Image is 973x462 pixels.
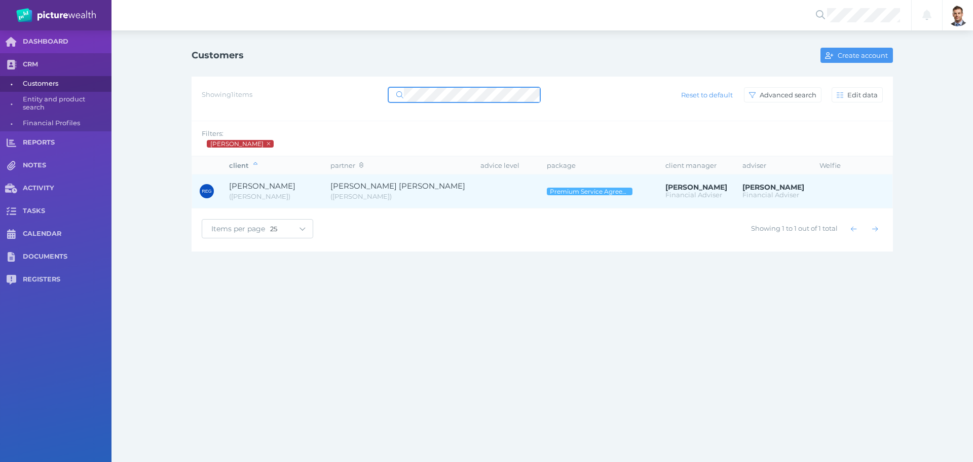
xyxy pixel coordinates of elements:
button: Show next page [868,221,883,236]
span: DASHBOARD [23,38,111,46]
span: Entity and product search [23,92,108,116]
span: Financial Adviser [742,191,799,199]
span: Reset to default [677,91,737,99]
span: Showing 1 to 1 out of 1 total [751,224,838,232]
span: partner [330,161,363,169]
span: TASKS [23,207,111,216]
button: Edit data [832,87,883,102]
span: ACTIVITY [23,184,111,193]
th: adviser [735,157,812,174]
h1: Customers [192,50,244,61]
span: Premium Service Agreement - Ongoing [549,188,630,195]
span: CRM [23,60,111,69]
span: Jillian Suzanne Gannaway [330,181,465,191]
span: NOTES [23,161,111,170]
th: advice level [473,157,539,174]
span: Ronald Errol Gannaway [229,181,295,191]
th: Welfie [812,157,852,174]
span: Customers [23,76,108,92]
span: Brad Bond [742,183,804,192]
button: Advanced search [744,87,821,102]
span: Create account [836,51,892,59]
span: Showing 1 items [202,90,252,98]
button: Show previous page [846,221,862,236]
span: Edit data [845,91,882,99]
button: Reset to default [677,87,738,102]
span: DOCUMENTS [23,253,111,261]
span: Filters: [202,129,223,137]
span: REPORTS [23,138,111,147]
span: REG [202,189,212,194]
button: Create account [820,48,893,63]
span: REGISTERS [23,275,111,284]
img: PW [16,8,96,22]
span: Items per page [202,224,270,233]
span: CALENDAR [23,230,111,238]
span: Jill [330,192,392,200]
span: Advanced search [758,91,821,99]
span: Brad Bond [210,140,264,148]
th: client manager [658,157,735,174]
span: client [229,161,257,169]
span: Ron [229,192,290,200]
th: package [539,157,657,174]
div: Ronald Errol Gannaway [200,184,214,198]
span: Brad Bond [665,183,727,192]
span: Financial Profiles [23,116,108,131]
img: Brad Bond [947,4,969,26]
span: Financial Adviser [665,191,722,199]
